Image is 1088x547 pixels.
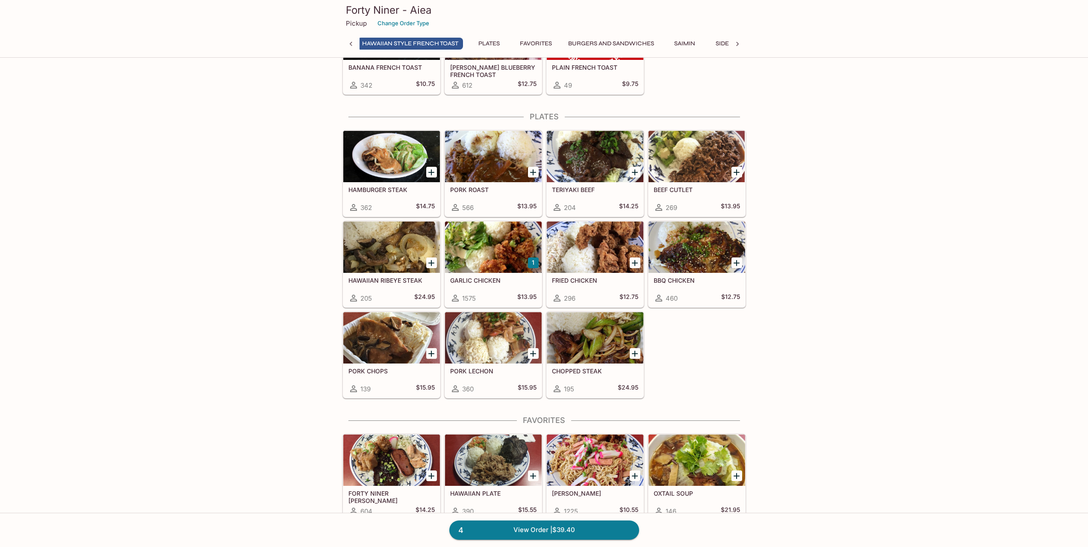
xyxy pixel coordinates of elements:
[564,294,575,302] span: 296
[547,9,643,60] div: PLAIN FRENCH TOAST
[654,277,740,284] h5: BBQ CHICKEN
[517,202,537,213] h5: $13.95
[449,520,639,539] a: 4View Order |$39.40
[445,435,542,486] div: HAWAIIAN PLATE
[360,294,372,302] span: 205
[552,367,638,375] h5: CHOPPED STEAK
[470,38,508,50] button: Plates
[343,9,440,60] div: BANANA FRENCH TOAST
[414,293,435,303] h5: $24.95
[426,167,437,177] button: Add HAMBURGER STEAK
[552,277,638,284] h5: FRIED CHICKEN
[546,221,644,308] a: FRIED CHICKEN296$12.75
[360,385,371,393] span: 139
[445,131,542,182] div: PORK ROAST
[343,435,440,486] div: FORTY NINER BENTO
[666,204,677,212] span: 269
[360,507,372,515] span: 604
[445,222,542,273] div: GARLIC CHICKEN
[462,204,474,212] span: 566
[546,130,644,217] a: TERIYAKI BEEF204$14.25
[654,490,740,497] h5: OXTAIL SOUP
[711,38,755,50] button: Side Oders
[360,81,372,89] span: 342
[453,524,469,536] span: 4
[630,470,640,481] button: Add FRIED SAIMIN
[348,277,435,284] h5: HAWAIIAN RIBEYE STEAK
[619,202,638,213] h5: $14.25
[619,293,638,303] h5: $12.75
[343,312,440,364] div: PORK CHOPS
[666,294,678,302] span: 460
[547,131,643,182] div: TERIYAKI BEEF
[343,434,440,520] a: FORTY NINER [PERSON_NAME]604$14.25
[619,506,638,516] h5: $10.55
[343,312,440,398] a: PORK CHOPS139$15.95
[563,38,659,50] button: Burgers and Sandwiches
[630,257,640,268] button: Add FRIED CHICKEN
[649,131,745,182] div: BEEF CUTLET
[649,222,745,273] div: BBQ CHICKEN
[552,490,638,497] h5: [PERSON_NAME]
[462,294,476,302] span: 1575
[450,277,537,284] h5: GARLIC CHICKEN
[666,507,676,515] span: 146
[648,221,746,308] a: BBQ CHICKEN460$12.75
[547,312,643,364] div: CHOPPED STEAK
[648,130,746,217] a: BEEF CUTLET269$13.95
[731,470,742,481] button: Add OXTAIL SOUP
[342,416,746,425] h4: Favorites
[343,130,440,217] a: HAMBURGER STEAK362$14.75
[462,385,474,393] span: 360
[343,131,440,182] div: HAMBURGER STEAK
[721,506,740,516] h5: $21.95
[518,384,537,394] h5: $15.95
[450,490,537,497] h5: HAWAIIAN PLATE
[416,506,435,516] h5: $14.25
[518,80,537,90] h5: $12.75
[547,435,643,486] div: FRIED SAIMIN
[547,222,643,273] div: FRIED CHICKEN
[721,293,740,303] h5: $12.75
[450,64,537,78] h5: [PERSON_NAME] BLUEBERRY FRENCH TOAST
[360,204,372,212] span: 362
[445,130,542,217] a: PORK ROAST566$13.95
[552,64,638,71] h5: PLAIN FRENCH TOAST
[528,348,539,359] button: Add PORK LECHON
[462,507,474,515] span: 390
[445,312,542,398] a: PORK LECHON360$15.95
[450,367,537,375] h5: PORK LECHON
[564,81,572,89] span: 49
[618,384,638,394] h5: $24.95
[445,434,542,520] a: HAWAIIAN PLATE390$15.55
[731,257,742,268] button: Add BBQ CHICKEN
[416,384,435,394] h5: $15.95
[648,434,746,520] a: OXTAIL SOUP146$21.95
[348,490,435,504] h5: FORTY NINER [PERSON_NAME]
[515,38,557,50] button: Favorites
[528,470,539,481] button: Add HAWAIIAN PLATE
[374,17,433,30] button: Change Order Type
[630,167,640,177] button: Add TERIYAKI BEEF
[348,64,435,71] h5: BANANA FRENCH TOAST
[630,348,640,359] button: Add CHOPPED STEAK
[357,38,463,50] button: Hawaiian Style French Toast
[654,186,740,193] h5: BEEF CUTLET
[426,348,437,359] button: Add PORK CHOPS
[564,385,574,393] span: 195
[564,204,576,212] span: 204
[346,3,743,17] h3: Forty Niner - Aiea
[346,19,367,27] p: Pickup
[721,202,740,213] h5: $13.95
[348,367,435,375] h5: PORK CHOPS
[552,186,638,193] h5: TERIYAKI BEEF
[342,112,746,121] h4: Plates
[450,186,537,193] h5: PORK ROAST
[518,506,537,516] h5: $15.55
[348,186,435,193] h5: HAMBURGER STEAK
[564,507,578,515] span: 1225
[445,312,542,364] div: PORK LECHON
[462,81,472,89] span: 612
[426,470,437,481] button: Add FORTY NINER BENTO
[517,293,537,303] h5: $13.95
